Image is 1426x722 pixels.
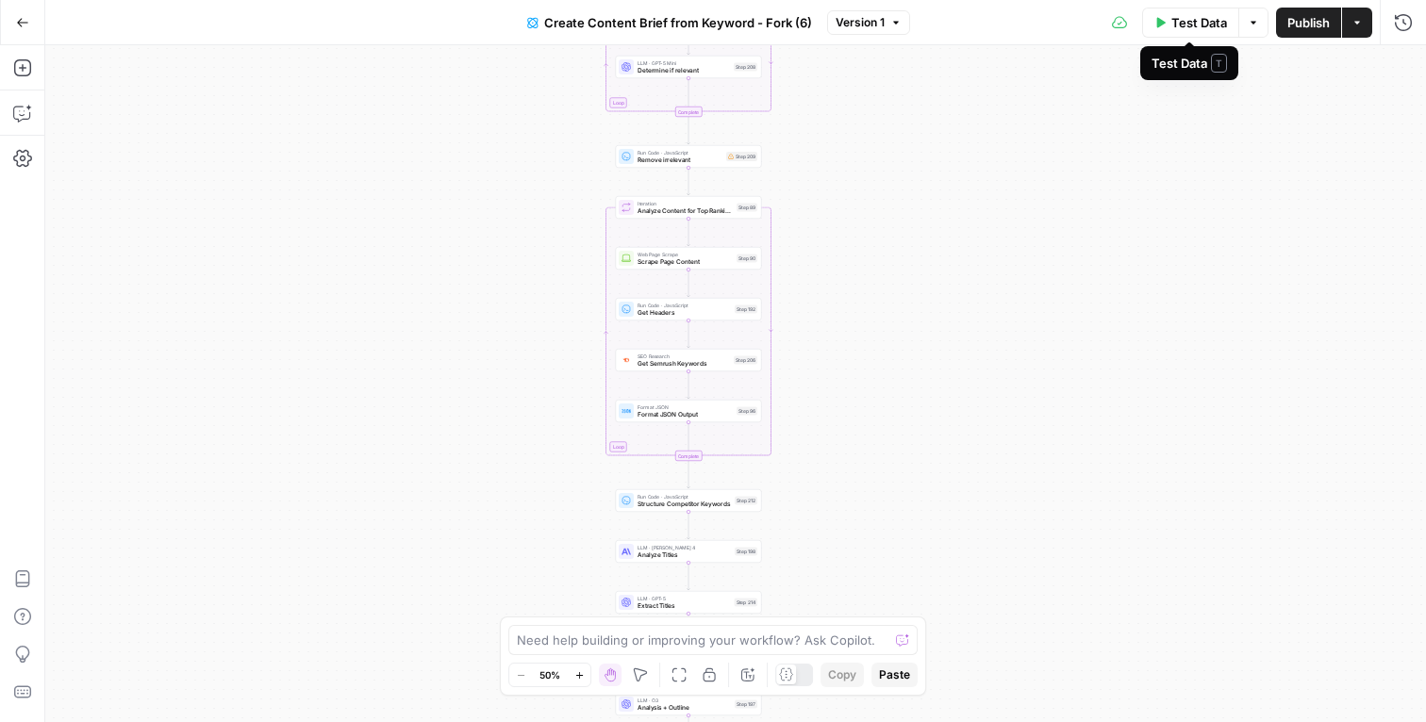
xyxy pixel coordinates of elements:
div: LoopIterationAnalyze Content for Top Ranking PagesStep 89 [616,196,762,219]
div: Run Code · JavaScriptRemove irrelevantStep 209 [616,145,762,168]
div: Step 89 [737,204,757,212]
div: Step 208 [734,63,757,72]
g: Edge from step_89 to step_90 [688,219,690,246]
span: Determine if relevant [638,66,730,75]
div: Step 209 [726,152,757,161]
g: Edge from step_89-iteration-end to step_212 [688,461,690,488]
span: Test Data [1171,13,1227,32]
span: Web Page Scrape [638,251,733,258]
g: Edge from step_209 to step_89 [688,168,690,195]
button: Copy [821,663,864,687]
g: Edge from step_212 to step_198 [688,512,690,539]
span: Format JSON [638,403,733,411]
span: Run Code · JavaScript [638,493,731,500]
span: Paste [879,666,910,683]
div: Step 197 [735,700,757,709]
div: Complete [616,451,762,461]
div: Step 212 [735,497,757,505]
div: Step 206 [734,356,757,365]
span: LLM · [PERSON_NAME] 4 [638,544,731,551]
div: Step 96 [737,407,757,416]
span: LLM · GPT-5 [638,595,731,602]
div: SEO ResearchGet Semrush KeywordsStep 206 [616,349,762,371]
g: Edge from step_90 to step_192 [688,270,690,297]
span: Get Semrush Keywords [638,359,730,369]
span: Version 1 [836,14,885,31]
g: Edge from step_206 to step_96 [688,371,690,399]
div: Complete [675,107,703,117]
div: Step 192 [735,305,757,314]
span: Extract Titles [638,601,731,611]
span: LLM · GPT-5 Mini [638,59,730,67]
span: SEO Research [638,353,730,360]
g: Edge from step_192 to step_206 [688,320,690,348]
div: Format JSONFormat JSON OutputStep 96 [616,400,762,422]
div: Run Code · JavaScriptGet HeadersStep 192 [616,298,762,320]
div: Complete [675,451,703,461]
div: LLM · GPT-5 MiniDetermine if relevantStep 208 [616,56,762,78]
span: Analyze Content for Top Ranking Pages [638,206,733,216]
g: Edge from step_214 to step_202 [688,614,690,641]
g: Edge from step_207-iteration-end to step_209 [688,117,690,144]
span: Create Content Brief from Keyword - Fork (6) [544,13,812,32]
div: LLM · O3Analysis + OutlineStep 197 [616,693,762,715]
g: Edge from step_198 to step_214 [688,563,690,590]
span: Publish [1287,13,1330,32]
button: Publish [1276,8,1341,38]
span: Scrape Page Content [638,257,733,267]
span: 50% [539,667,560,682]
g: Edge from step_207 to step_208 [688,27,690,55]
div: Complete [616,107,762,117]
span: Copy [828,666,856,683]
div: Web Page ScrapeScrape Page ContentStep 90 [616,247,762,270]
span: Run Code · JavaScript [638,149,722,156]
button: Paste [871,663,918,687]
span: Format JSON Output [638,410,733,419]
span: Analysis + Outline [638,703,731,713]
div: Step 214 [735,599,758,607]
span: Run Code · JavaScript [638,302,731,309]
div: Run Code · JavaScriptStructure Competitor KeywordsStep 212 [616,489,762,512]
span: LLM · O3 [638,697,731,704]
div: LLM · GPT-5Extract TitlesStep 214 [616,591,762,614]
span: Iteration [638,200,733,207]
div: LLM · [PERSON_NAME] 4Analyze TitlesStep 198 [616,540,762,563]
span: Structure Competitor Keywords [638,500,731,509]
span: Remove irrelevant [638,156,722,165]
div: Step 90 [737,254,757,263]
button: Version 1 [827,10,910,35]
img: ey5lt04xp3nqzrimtu8q5fsyor3u [622,356,631,365]
div: Step 198 [735,548,757,556]
span: Analyze Titles [638,550,731,560]
button: Create Content Brief from Keyword - Fork (6) [516,8,823,38]
span: Get Headers [638,308,731,318]
button: Test Data [1142,8,1238,38]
